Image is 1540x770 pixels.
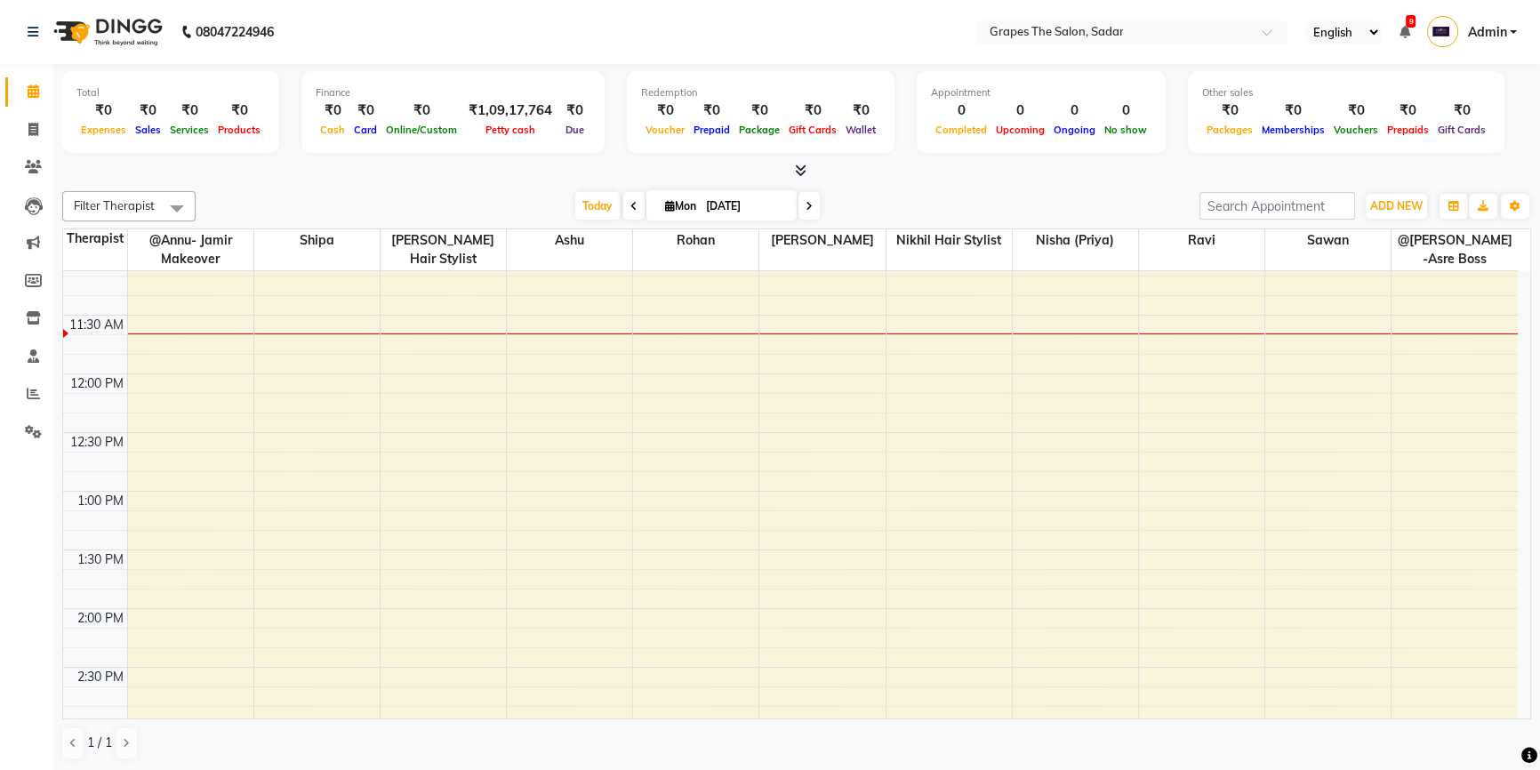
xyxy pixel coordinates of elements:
[165,124,213,136] span: Services
[74,550,127,569] div: 1:30 PM
[316,100,349,121] div: ₹0
[841,124,880,136] span: Wallet
[381,124,461,136] span: Online/Custom
[1329,100,1383,121] div: ₹0
[74,492,127,510] div: 1:00 PM
[661,199,701,213] span: Mon
[131,100,165,121] div: ₹0
[559,100,590,121] div: ₹0
[66,316,127,334] div: 11:30 AM
[76,124,131,136] span: Expenses
[1392,229,1518,270] span: @[PERSON_NAME]-Asre Boss
[1399,24,1409,40] a: 9
[74,198,155,213] span: Filter Therapist
[254,229,380,252] span: shipa
[76,85,265,100] div: Total
[349,100,381,121] div: ₹0
[1100,124,1151,136] span: No show
[45,7,167,57] img: logo
[1199,192,1355,220] input: Search Appointment
[841,100,880,121] div: ₹0
[507,229,632,252] span: ashu
[63,229,127,248] div: Therapist
[1383,100,1433,121] div: ₹0
[1049,100,1100,121] div: 0
[1433,124,1490,136] span: Gift Cards
[701,193,790,220] input: 2025-09-01
[1366,194,1427,219] button: ADD NEW
[1370,199,1423,213] span: ADD NEW
[381,229,506,270] span: [PERSON_NAME] hair stylist
[991,124,1049,136] span: Upcoming
[128,229,253,270] span: @Annu- jamir makeover
[1329,124,1383,136] span: Vouchers
[1427,16,1458,47] img: Admin
[1433,100,1490,121] div: ₹0
[461,100,559,121] div: ₹1,09,17,764
[1383,124,1433,136] span: Prepaids
[931,85,1151,100] div: Appointment
[87,734,112,752] span: 1 / 1
[575,192,620,220] span: Today
[689,100,734,121] div: ₹0
[67,433,127,452] div: 12:30 PM
[74,668,127,686] div: 2:30 PM
[67,374,127,393] div: 12:00 PM
[131,124,165,136] span: Sales
[1013,229,1138,252] span: nisha (priya)
[481,124,540,136] span: Petty cash
[1049,124,1100,136] span: Ongoing
[74,609,127,628] div: 2:00 PM
[784,124,841,136] span: Gift Cards
[1406,15,1416,28] span: 9
[1202,85,1490,100] div: Other sales
[886,229,1012,252] span: Nikhil Hair stylist
[641,124,689,136] span: Voucher
[316,124,349,136] span: Cash
[784,100,841,121] div: ₹0
[689,124,734,136] span: Prepaid
[633,229,758,252] span: rohan
[349,124,381,136] span: Card
[213,100,265,121] div: ₹0
[1265,229,1391,252] span: sawan
[734,100,784,121] div: ₹0
[1139,229,1264,252] span: ravi
[1100,100,1151,121] div: 0
[165,100,213,121] div: ₹0
[381,100,461,121] div: ₹0
[759,229,885,252] span: [PERSON_NAME]
[931,124,991,136] span: Completed
[561,124,589,136] span: Due
[1257,124,1329,136] span: Memberships
[213,124,265,136] span: Products
[641,100,689,121] div: ₹0
[734,124,784,136] span: Package
[316,85,590,100] div: Finance
[1467,23,1506,42] span: Admin
[1202,124,1257,136] span: Packages
[196,7,274,57] b: 08047224946
[1202,100,1257,121] div: ₹0
[931,100,991,121] div: 0
[641,85,880,100] div: Redemption
[991,100,1049,121] div: 0
[1257,100,1329,121] div: ₹0
[76,100,131,121] div: ₹0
